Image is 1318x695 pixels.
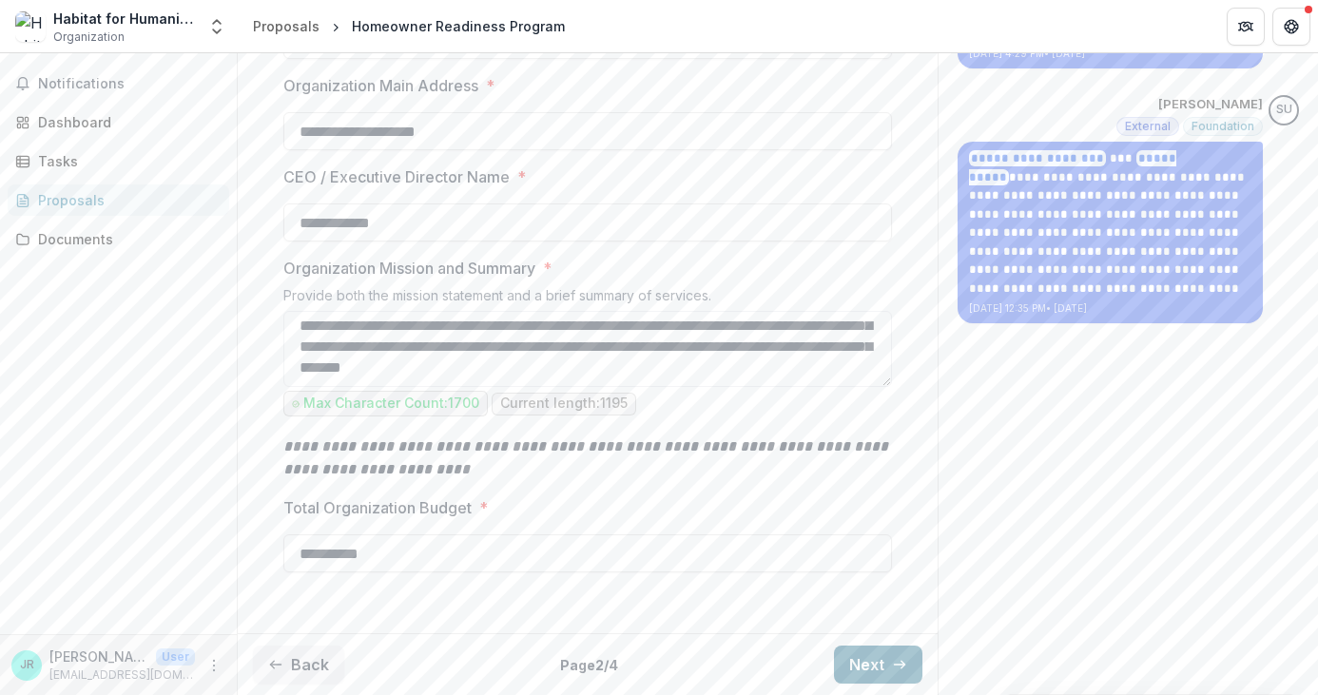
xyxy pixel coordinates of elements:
a: Dashboard [8,106,229,138]
span: Foundation [1192,120,1254,133]
div: Jacqueline Richter [20,659,34,671]
div: Provide both the mission statement and a brief summary of services. [283,287,892,311]
p: Organization Mission and Summary [283,257,535,280]
div: Proposals [38,190,214,210]
div: Scott Umbel [1276,104,1292,116]
nav: breadcrumb [245,12,572,40]
p: Current length: 1195 [500,396,628,412]
span: Notifications [38,76,222,92]
span: Organization [53,29,125,46]
div: Homeowner Readiness Program [352,16,565,36]
div: Documents [38,229,214,249]
button: Partners [1227,8,1265,46]
button: More [203,654,225,677]
p: [DATE] 12:35 PM • [DATE] [969,301,1251,316]
p: [DATE] 4:29 PM • [DATE] [969,47,1251,61]
p: CEO / Executive Director Name [283,165,510,188]
p: Page 2 / 4 [560,655,618,675]
p: Organization Main Address [283,74,478,97]
a: Tasks [8,145,229,177]
button: Get Help [1272,8,1310,46]
span: External [1125,120,1171,133]
a: Proposals [8,184,229,216]
p: [EMAIL_ADDRESS][DOMAIN_NAME] [49,666,195,684]
a: Documents [8,223,229,255]
div: Tasks [38,151,214,171]
button: Back [253,646,344,684]
p: User [156,648,195,666]
div: Proposals [253,16,320,36]
div: Habitat for Humanity of Eastern [US_STATE], Inc. [53,9,196,29]
p: [PERSON_NAME] [49,647,148,666]
img: Habitat for Humanity of Eastern Connecticut, Inc. [15,11,46,42]
button: Next [834,646,922,684]
p: Max Character Count: 1700 [303,396,479,412]
p: Total Organization Budget [283,496,472,519]
button: Notifications [8,68,229,99]
p: [PERSON_NAME] [1158,95,1263,114]
a: Proposals [245,12,327,40]
button: Open entity switcher [204,8,230,46]
div: Dashboard [38,112,214,132]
